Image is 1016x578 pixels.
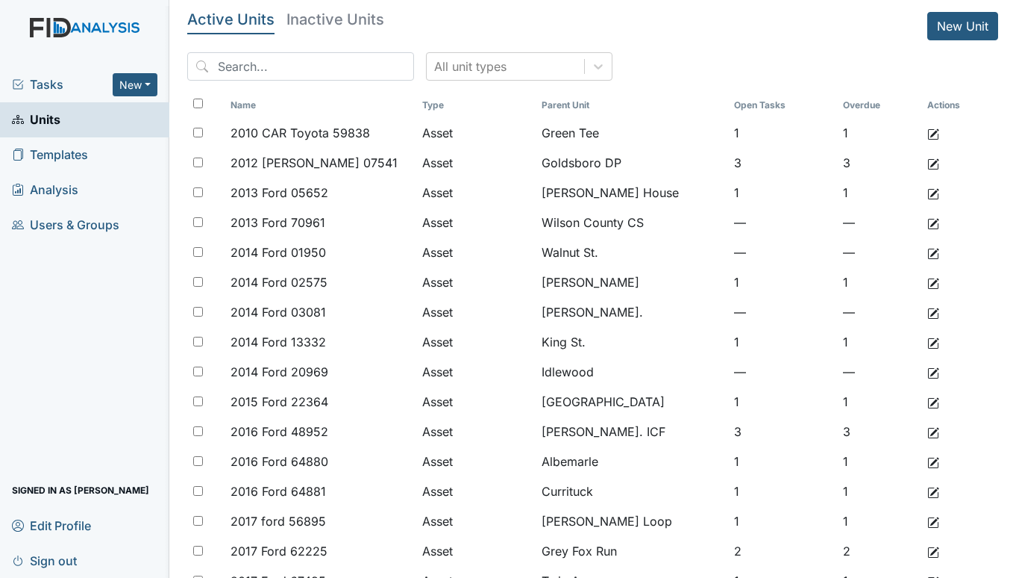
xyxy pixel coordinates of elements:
td: Asset [416,118,536,148]
td: Asset [416,417,536,447]
td: 3 [728,417,837,447]
td: 1 [837,118,921,148]
td: Asset [416,148,536,178]
td: 3 [728,148,837,178]
span: 2014 Ford 03081 [231,303,326,321]
td: — [837,297,921,327]
td: Asset [416,327,536,357]
td: [PERSON_NAME] [536,267,728,297]
td: Asset [416,208,536,237]
td: 1 [837,476,921,506]
th: Toggle SortBy [225,93,417,118]
h5: Inactive Units [286,12,384,27]
td: Asset [416,237,536,267]
span: 2014 Ford 13332 [231,333,326,351]
td: Idlewood [536,357,728,387]
th: Toggle SortBy [536,93,728,118]
span: Sign out [12,549,77,572]
td: Walnut St. [536,237,728,267]
td: 1 [837,387,921,417]
td: — [728,237,837,267]
th: Toggle SortBy [728,93,837,118]
td: — [837,237,921,267]
td: Asset [416,447,536,476]
input: Toggle All Rows Selected [193,99,203,108]
td: 1 [728,447,837,476]
div: All unit types [434,58,507,75]
td: 1 [837,178,921,208]
td: 1 [728,267,837,297]
td: Asset [416,387,536,417]
h5: Active Units [187,12,275,27]
td: 1 [728,506,837,536]
th: Toggle SortBy [416,93,536,118]
td: 1 [837,506,921,536]
span: 2016 Ford 48952 [231,423,328,441]
td: Wilson County CS [536,208,728,237]
span: Templates [12,143,88,167]
input: Search... [187,52,414,81]
td: 2 [837,536,921,566]
td: Asset [416,267,536,297]
span: 2016 Ford 64881 [231,482,326,500]
td: Asset [416,357,536,387]
th: Toggle SortBy [837,93,921,118]
td: — [728,208,837,237]
td: Green Tee [536,118,728,148]
td: 3 [837,148,921,178]
td: Asset [416,297,536,327]
span: 2014 Ford 02575 [231,273,327,291]
td: 1 [728,476,837,506]
td: Asset [416,506,536,536]
span: Edit Profile [12,514,91,537]
th: Actions [921,93,996,118]
a: Tasks [12,75,113,93]
td: 1 [837,267,921,297]
span: 2015 Ford 22364 [231,393,328,411]
td: — [837,357,921,387]
a: New Unit [927,12,998,40]
td: Currituck [536,476,728,506]
td: [PERSON_NAME]. ICF [536,417,728,447]
span: 2016 Ford 64880 [231,453,328,470]
span: Signed in as [PERSON_NAME] [12,479,149,502]
td: Asset [416,536,536,566]
span: 2013 Ford 70961 [231,214,325,231]
span: Analysis [12,178,78,202]
td: — [728,297,837,327]
td: — [837,208,921,237]
td: Grey Fox Run [536,536,728,566]
span: Users & Groups [12,214,119,237]
td: Asset [416,476,536,506]
td: Asset [416,178,536,208]
td: [PERSON_NAME]. [536,297,728,327]
span: 2017 Ford 62225 [231,542,327,560]
button: New [113,73,157,96]
td: 3 [837,417,921,447]
span: 2013 Ford 05652 [231,184,328,202]
td: 2 [728,536,837,566]
td: Albemarle [536,447,728,476]
td: 1 [837,447,921,476]
td: [PERSON_NAME] Loop [536,506,728,536]
td: [PERSON_NAME] House [536,178,728,208]
span: 2010 CAR Toyota 59838 [231,124,370,142]
td: 1 [728,327,837,357]
td: 1 [728,387,837,417]
td: 1 [728,118,837,148]
span: 2012 [PERSON_NAME] 07541 [231,154,398,172]
span: 2014 Ford 20969 [231,363,328,381]
td: 1 [837,327,921,357]
td: — [728,357,837,387]
span: 2014 Ford 01950 [231,243,326,261]
td: King St. [536,327,728,357]
td: Goldsboro DP [536,148,728,178]
td: [GEOGRAPHIC_DATA] [536,387,728,417]
span: 2017 ford 56895 [231,512,326,530]
td: 1 [728,178,837,208]
span: Units [12,108,60,131]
